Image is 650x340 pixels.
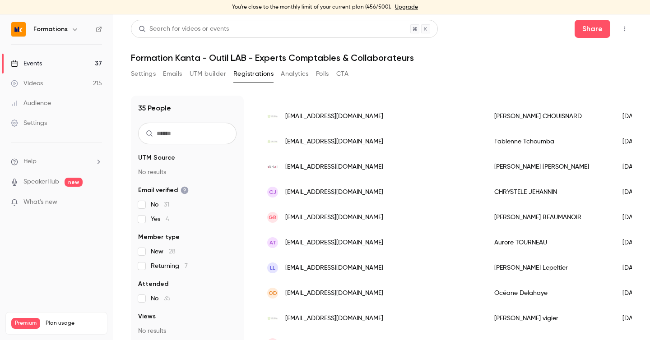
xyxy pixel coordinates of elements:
p: No results [138,326,237,335]
span: [EMAIL_ADDRESS][DOMAIN_NAME] [285,213,383,222]
div: [PERSON_NAME] CHOUISNARD [485,104,613,129]
span: [EMAIL_ADDRESS][DOMAIN_NAME] [285,263,383,273]
span: No [151,200,169,209]
button: Emails [163,67,182,81]
div: [PERSON_NAME] vigier [485,306,613,331]
div: Fabienne Tchoumba [485,129,613,154]
span: new [65,178,83,187]
span: 4 [166,216,169,222]
div: [PERSON_NAME] Lepeltier [485,255,613,280]
button: Registrations [233,67,274,81]
span: New [151,247,176,256]
span: [EMAIL_ADDRESS][DOMAIN_NAME] [285,137,383,147]
img: efidia.fr [267,313,278,324]
img: Formations [11,22,26,37]
button: UTM builder [190,67,226,81]
button: CTA [336,67,348,81]
span: 31 [164,202,169,208]
div: Aurore TOURNEAU [485,230,613,255]
img: efidia.fr [267,111,278,122]
span: Views [138,312,156,321]
span: What's new [23,198,57,207]
span: 28 [169,248,176,255]
img: efidia.fr [267,136,278,147]
span: 7 [185,263,188,269]
div: Océane Delahaye [485,280,613,306]
div: Videos [11,79,43,88]
span: Email verified [138,186,189,195]
div: CHRYSTELE JEHANNIN [485,179,613,205]
span: Member type [138,233,180,242]
span: [EMAIL_ADDRESS][DOMAIN_NAME] [285,314,383,323]
span: Attended [138,280,168,289]
span: [EMAIL_ADDRESS][DOMAIN_NAME] [285,289,383,298]
div: Audience [11,99,51,108]
span: Yes [151,215,169,224]
div: [PERSON_NAME] BEAUMANOIR [485,205,613,230]
h1: 35 People [138,103,171,114]
span: [EMAIL_ADDRESS][DOMAIN_NAME] [285,188,383,197]
span: No [151,294,171,303]
span: [EMAIL_ADDRESS][DOMAIN_NAME] [285,112,383,121]
span: AT [269,239,276,247]
li: help-dropdown-opener [11,157,102,166]
span: Premium [11,318,40,329]
span: 35 [164,295,171,302]
span: [EMAIL_ADDRESS][DOMAIN_NAME] [285,238,383,248]
div: Events [11,59,42,68]
div: Settings [11,119,47,128]
span: Returning [151,262,188,271]
div: [PERSON_NAME] [PERSON_NAME] [485,154,613,179]
a: Upgrade [395,4,418,11]
button: Share [575,20,610,38]
button: Settings [131,67,156,81]
div: Search for videos or events [139,24,229,34]
span: UTM Source [138,153,175,162]
span: OD [269,289,277,297]
span: LL [270,264,275,272]
span: GB [269,213,277,221]
a: SpeakerHub [23,177,59,187]
h1: Formation Kanta - Outil LAB - Experts Comptables & Collaborateurs [131,52,632,63]
span: Help [23,157,37,166]
h6: Formations [33,25,68,34]
p: No results [138,168,237,177]
img: orial.fr [267,161,278,172]
button: Analytics [281,67,309,81]
span: [EMAIL_ADDRESS][DOMAIN_NAME] [285,162,383,172]
span: Plan usage [46,320,102,327]
span: CJ [269,188,276,196]
button: Polls [316,67,329,81]
iframe: Noticeable Trigger [91,198,102,207]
